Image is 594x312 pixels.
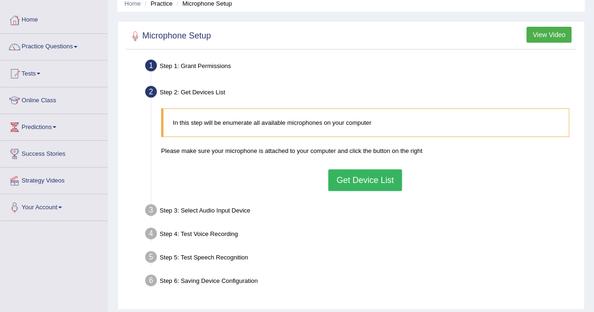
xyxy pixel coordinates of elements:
div: Step 5: Test Speech Recognition [141,248,580,269]
h2: Microphone Setup [128,29,211,43]
div: Step 2: Get Devices List [141,83,580,104]
a: Online Class [0,87,108,111]
a: Practice Questions [0,34,108,57]
div: Step 3: Select Audio Input Device [141,201,580,222]
a: Tests [0,61,108,84]
button: Get Device List [328,169,401,191]
a: Strategy Videos [0,167,108,191]
blockquote: In this step will be enumerate all available microphones on your computer [161,108,569,137]
a: Predictions [0,114,108,137]
div: Step 6: Saving Device Configuration [141,272,580,292]
div: Step 4: Test Voice Recording [141,225,580,245]
a: Home [0,7,108,30]
p: Please make sure your microphone is attached to your computer and click the button on the right [161,146,569,155]
a: Success Stories [0,141,108,164]
div: Step 1: Grant Permissions [141,57,580,77]
button: View Video [526,27,571,43]
a: Your Account [0,194,108,218]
